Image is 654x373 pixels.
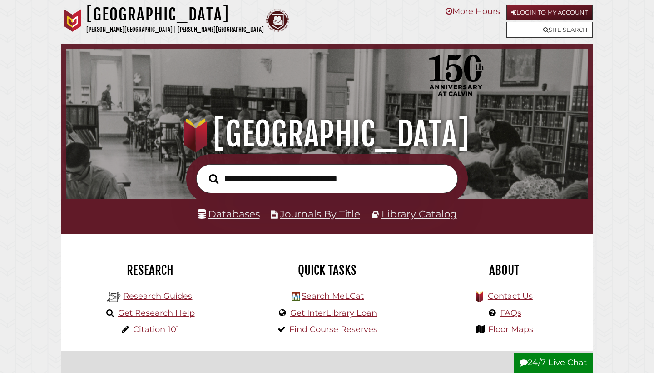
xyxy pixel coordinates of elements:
a: Citation 101 [133,324,179,334]
a: Find Course Reserves [289,324,377,334]
a: Site Search [506,22,593,38]
img: Hekman Library Logo [292,292,300,301]
a: Get Research Help [118,308,195,318]
img: Calvin University [61,9,84,32]
i: Search [209,173,218,184]
a: FAQs [500,308,521,318]
h2: Quick Tasks [245,262,409,278]
a: Research Guides [123,291,192,301]
a: Databases [198,208,260,220]
a: Search MeLCat [302,291,364,301]
h1: [GEOGRAPHIC_DATA] [76,114,579,154]
h2: Research [68,262,232,278]
button: Search [204,171,223,186]
a: Floor Maps [488,324,533,334]
h1: [GEOGRAPHIC_DATA] [86,5,264,25]
a: Contact Us [488,291,533,301]
img: Hekman Library Logo [107,290,121,304]
a: Login to My Account [506,5,593,20]
a: Library Catalog [381,208,457,220]
a: Get InterLibrary Loan [290,308,377,318]
a: Journals By Title [280,208,360,220]
p: [PERSON_NAME][GEOGRAPHIC_DATA] | [PERSON_NAME][GEOGRAPHIC_DATA] [86,25,264,35]
h2: About [422,262,586,278]
a: More Hours [446,6,500,16]
img: Calvin Theological Seminary [266,9,289,32]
